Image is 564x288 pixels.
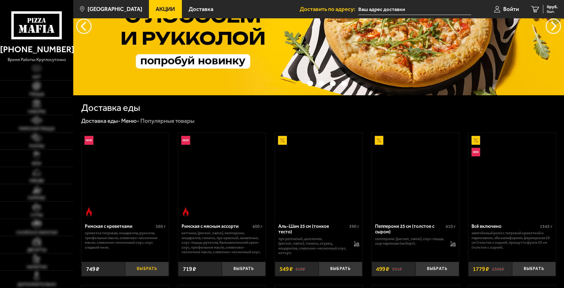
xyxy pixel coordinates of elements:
[319,262,362,276] button: Выбрать
[472,224,538,229] div: Всё включено
[375,224,444,235] div: Пепперони 25 см (толстое с сыром)
[28,196,45,200] span: Горячее
[28,110,45,114] span: Наборы
[546,19,561,34] button: предыдущий
[252,224,262,229] span: 400 г
[468,133,556,219] a: АкционныйНовинкаВсё включено
[16,231,57,235] span: Салаты и закуски
[473,266,489,272] span: 1779 ₽
[392,266,402,272] s: 591 ₽
[85,207,93,216] img: Острое блюдо
[76,19,92,34] button: следующий
[27,265,47,269] span: Напитки
[125,262,169,276] button: Выбрать
[278,136,287,145] img: Акционный
[86,266,99,272] span: 749 ₽
[181,136,190,145] img: Новинка
[32,162,42,166] span: WOK
[503,6,519,12] span: Войти
[29,179,44,183] span: Обеды
[278,236,348,255] p: лук репчатый, цыпленок, [PERSON_NAME], томаты, огурец, моцарелла, сливочно-чесночный соус, кетчуп.
[280,266,293,272] span: 549 ₽
[182,231,262,254] p: ветчина, [PERSON_NAME], пепперони, моцарелла, томаты, лук красный, халапеньо, соус-пицца, руккола...
[222,262,266,276] button: Выбрать
[32,75,41,79] span: Хит
[307,81,313,86] button: точки переключения
[81,133,169,219] a: НовинкаОстрое блюдоРимская с креветками
[472,136,480,145] img: Акционный
[512,262,556,276] button: Выбрать
[472,231,552,250] p: Запечённый ролл с тигровой креветкой и пармезаном, Эби Калифорния, Фермерская 25 см (толстое с сы...
[547,5,558,9] span: 0 руб.
[189,6,213,12] span: Доставка
[85,136,93,145] img: Новинка
[85,231,166,250] p: креветка тигровая, моцарелла, руккола, трюфельное масло, оливково-чесночное масло, сливочно-чесно...
[181,207,190,216] img: Острое блюдо
[446,224,456,229] span: 410 г
[156,6,175,12] span: Акции
[492,266,504,272] s: 2306 ₽
[29,144,44,148] span: Роллы
[29,92,44,97] span: Пицца
[319,81,324,86] button: точки переключения
[178,133,266,219] a: НовинкаОстрое блюдоРимская с мясным ассорти
[375,136,384,145] img: Акционный
[375,236,445,246] p: пепперони, [PERSON_NAME], соус-пицца, сыр пармезан (на борт).
[156,224,166,229] span: 360 г
[295,266,305,272] s: 618 ₽
[81,117,120,124] a: Доставка еды-
[330,81,335,86] button: точки переключения
[88,6,142,12] span: [GEOGRAPHIC_DATA]
[472,148,480,157] img: Новинка
[358,4,471,15] input: Ваш адрес доставки
[341,81,347,86] button: точки переключения
[278,224,348,235] div: Аль-Шам 25 см (тонкое тесто)
[540,224,552,229] span: 1345 г
[121,117,139,124] a: Меню-
[183,266,196,272] span: 719 ₽
[85,224,154,229] div: Римская с креветками
[182,224,251,229] div: Римская с мясным ассорти
[547,10,558,13] span: 0 шт.
[27,248,46,252] span: Десерты
[140,117,194,125] div: Популярные товары
[19,127,55,131] span: Римская пицца
[275,133,362,219] a: АкционныйАль-Шам 25 см (тонкое тесто)
[349,224,359,229] span: 390 г
[31,213,43,217] span: Супы
[300,6,358,12] span: Доставить по адресу:
[81,103,140,113] h1: Доставка еды
[376,266,389,272] span: 499 ₽
[415,262,459,276] button: Выбрать
[17,283,56,287] span: Дополнительно
[372,133,459,219] a: АкционныйПепперони 25 см (толстое с сыром)
[296,81,302,86] button: точки переключения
